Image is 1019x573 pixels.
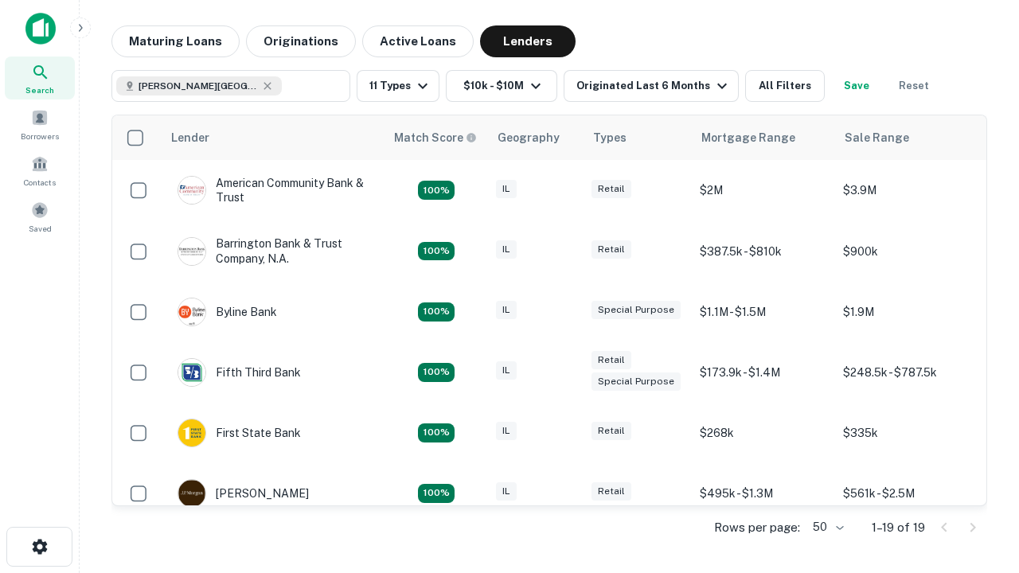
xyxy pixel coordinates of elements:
[29,222,52,235] span: Saved
[178,419,301,447] div: First State Bank
[480,25,576,57] button: Lenders
[5,57,75,99] a: Search
[178,479,309,508] div: [PERSON_NAME]
[591,351,631,369] div: Retail
[591,301,681,319] div: Special Purpose
[692,463,835,524] td: $495k - $1.3M
[178,298,277,326] div: Byline Bank
[496,422,517,440] div: IL
[835,342,978,403] td: $248.5k - $787.5k
[939,395,1019,471] iframe: Chat Widget
[692,342,835,403] td: $173.9k - $1.4M
[394,129,474,146] h6: Match Score
[845,128,909,147] div: Sale Range
[591,180,631,198] div: Retail
[692,160,835,220] td: $2M
[25,13,56,45] img: capitalize-icon.png
[385,115,488,160] th: Capitalize uses an advanced AI algorithm to match your search with the best lender. The match sco...
[418,423,455,442] div: Matching Properties: 2, hasApolloMatch: undefined
[418,484,455,503] div: Matching Properties: 2, hasApolloMatch: undefined
[178,176,369,205] div: American Community Bank & Trust
[591,240,631,259] div: Retail
[591,482,631,501] div: Retail
[5,149,75,192] a: Contacts
[835,282,978,342] td: $1.9M
[418,181,455,200] div: Matching Properties: 2, hasApolloMatch: undefined
[745,70,825,102] button: All Filters
[488,115,584,160] th: Geography
[21,130,59,142] span: Borrowers
[714,518,800,537] p: Rows per page:
[835,115,978,160] th: Sale Range
[835,160,978,220] td: $3.9M
[584,115,692,160] th: Types
[178,480,205,507] img: picture
[872,518,925,537] p: 1–19 of 19
[446,70,557,102] button: $10k - $10M
[496,240,517,259] div: IL
[806,516,846,539] div: 50
[692,220,835,281] td: $387.5k - $810k
[178,359,205,386] img: picture
[178,236,369,265] div: Barrington Bank & Trust Company, N.a.
[835,463,978,524] td: $561k - $2.5M
[111,25,240,57] button: Maturing Loans
[496,361,517,380] div: IL
[171,128,209,147] div: Lender
[5,103,75,146] a: Borrowers
[178,298,205,325] img: picture
[418,242,455,261] div: Matching Properties: 2, hasApolloMatch: undefined
[701,128,795,147] div: Mortgage Range
[178,177,205,204] img: picture
[576,76,732,95] div: Originated Last 6 Months
[357,70,439,102] button: 11 Types
[591,372,681,391] div: Special Purpose
[835,403,978,463] td: $335k
[246,25,356,57] button: Originations
[498,128,560,147] div: Geography
[139,79,258,93] span: [PERSON_NAME][GEOGRAPHIC_DATA], [GEOGRAPHIC_DATA]
[24,176,56,189] span: Contacts
[418,363,455,382] div: Matching Properties: 2, hasApolloMatch: undefined
[692,403,835,463] td: $268k
[593,128,627,147] div: Types
[692,115,835,160] th: Mortgage Range
[418,302,455,322] div: Matching Properties: 3, hasApolloMatch: undefined
[178,419,205,446] img: picture
[496,301,517,319] div: IL
[25,84,54,96] span: Search
[835,220,978,281] td: $900k
[496,180,517,198] div: IL
[178,358,301,387] div: Fifth Third Bank
[162,115,385,160] th: Lender
[394,129,477,146] div: Capitalize uses an advanced AI algorithm to match your search with the best lender. The match sco...
[888,70,939,102] button: Reset
[591,422,631,440] div: Retail
[496,482,517,501] div: IL
[362,25,474,57] button: Active Loans
[692,282,835,342] td: $1.1M - $1.5M
[5,195,75,238] a: Saved
[178,238,205,265] img: picture
[564,70,739,102] button: Originated Last 6 Months
[831,70,882,102] button: Save your search to get updates of matches that match your search criteria.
